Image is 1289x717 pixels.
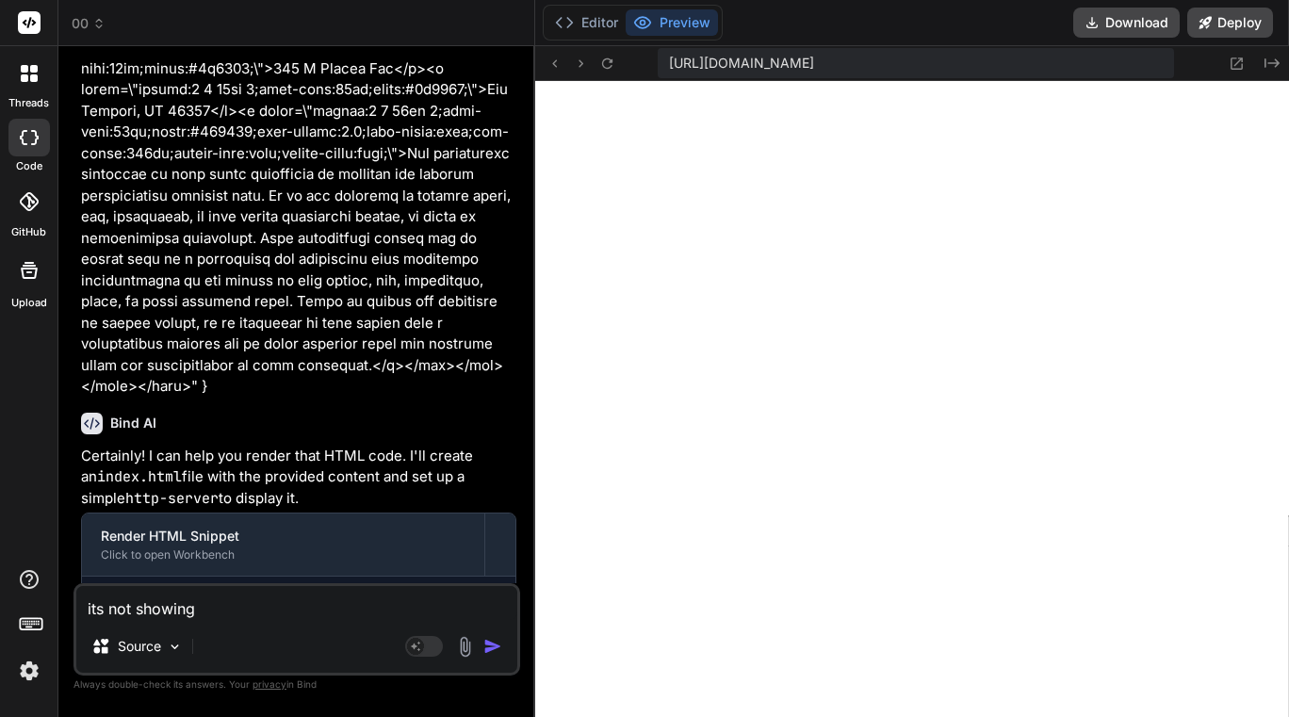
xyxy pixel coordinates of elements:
img: icon [483,637,502,656]
div: Click to open Workbench [101,547,465,562]
span: privacy [253,678,286,690]
p: Source [118,637,161,656]
iframe: Preview [535,81,1289,717]
code: index.html [97,467,182,486]
p: Always double-check its answers. Your in Bind [73,676,520,693]
code: http-server [125,489,219,508]
label: GitHub [11,224,46,240]
label: Upload [11,295,47,311]
button: Deploy [1187,8,1273,38]
span: [URL][DOMAIN_NAME] [669,54,814,73]
p: Certainly! I can help you render that HTML code. I'll create an file with the provided content an... [81,446,516,510]
textarea: its not showin [76,586,517,620]
button: Preview [626,9,718,36]
button: Render HTML SnippetClick to open Workbench [82,513,484,576]
button: Editor [547,9,626,36]
img: Pick Models [167,639,183,655]
label: threads [8,95,49,111]
div: Render HTML Snippet [101,527,465,546]
label: code [16,158,42,174]
img: settings [13,655,45,687]
h6: Bind AI [110,414,156,432]
button: Download [1073,8,1180,38]
span: 00 [72,14,106,33]
img: attachment [454,636,476,658]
